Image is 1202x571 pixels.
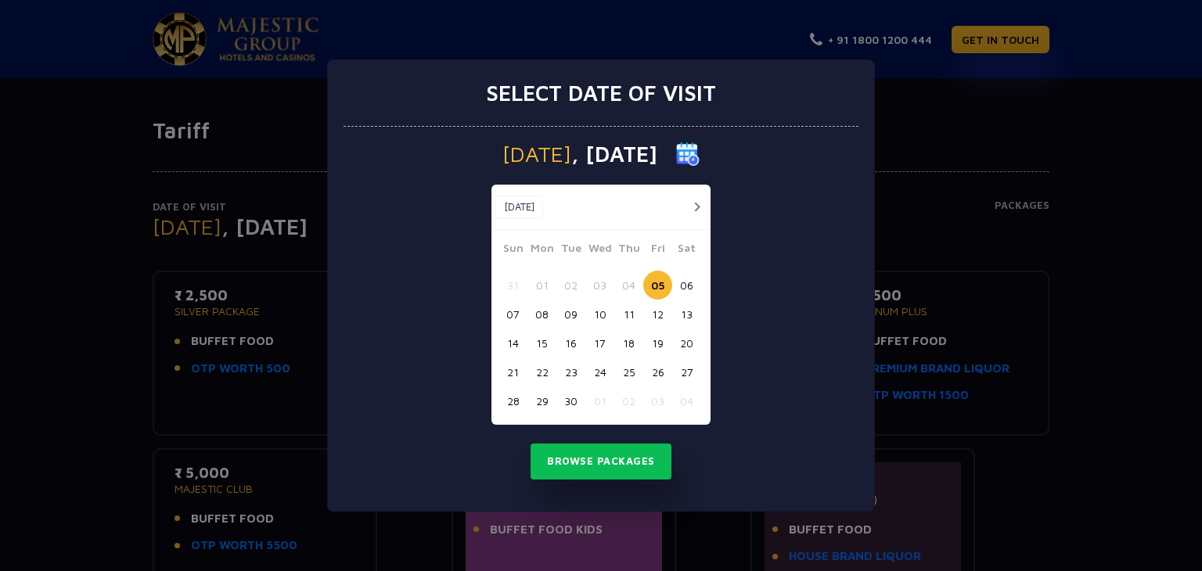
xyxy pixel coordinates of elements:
img: calender icon [676,142,700,166]
button: Browse Packages [531,444,671,479]
button: 08 [527,300,556,329]
button: [DATE] [495,196,543,219]
button: 12 [643,300,672,329]
button: 15 [527,329,556,357]
button: 03 [585,271,614,300]
span: , [DATE] [571,143,657,165]
button: 31 [498,271,527,300]
button: 07 [498,300,527,329]
button: 06 [672,271,701,300]
button: 13 [672,300,701,329]
span: Thu [614,239,643,261]
button: 03 [643,386,672,415]
button: 02 [556,271,585,300]
button: 01 [527,271,556,300]
span: Tue [556,239,585,261]
button: 25 [614,357,643,386]
button: 01 [585,386,614,415]
button: 20 [672,329,701,357]
button: 24 [585,357,614,386]
button: 27 [672,357,701,386]
button: 21 [498,357,527,386]
button: 19 [643,329,672,357]
button: 30 [556,386,585,415]
button: 29 [527,386,556,415]
button: 04 [614,271,643,300]
button: 14 [498,329,527,357]
button: 16 [556,329,585,357]
span: Sat [672,239,701,261]
span: Mon [527,239,556,261]
button: 22 [527,357,556,386]
button: 17 [585,329,614,357]
button: 04 [672,386,701,415]
button: 11 [614,300,643,329]
h3: Select date of visit [486,80,716,106]
button: 28 [498,386,527,415]
button: 05 [643,271,672,300]
button: 09 [556,300,585,329]
span: [DATE] [502,143,571,165]
span: Wed [585,239,614,261]
button: 23 [556,357,585,386]
span: Fri [643,239,672,261]
span: Sun [498,239,527,261]
button: 10 [585,300,614,329]
button: 26 [643,357,672,386]
button: 02 [614,386,643,415]
button: 18 [614,329,643,357]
